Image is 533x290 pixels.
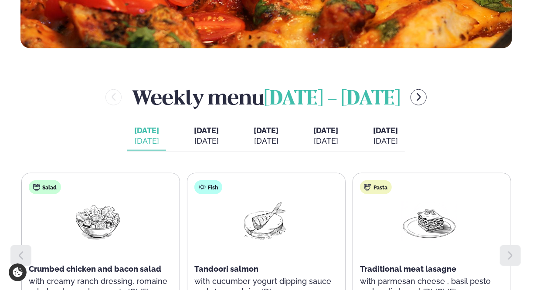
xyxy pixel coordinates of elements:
span: [DATE] [254,126,278,135]
span: [DATE] [134,125,159,136]
img: fish.svg [199,184,206,191]
img: Fish.png [236,201,292,242]
div: [DATE] [313,136,338,146]
h2: Weekly menu [132,83,400,111]
span: Crumbed chicken and bacon salad [29,264,161,273]
span: Traditional meat lasagne [360,264,456,273]
div: [DATE] [254,136,278,146]
button: [DATE] [DATE] [306,122,345,151]
button: [DATE] [DATE] [247,122,285,151]
span: Tandoori salmon [194,264,258,273]
img: Lasagna.png [401,201,457,242]
a: Cookie settings [9,263,27,281]
button: menu-btn-left [105,89,122,105]
div: Salad [29,180,61,194]
button: [DATE] [DATE] [127,122,166,151]
span: [DATE] [194,126,219,135]
div: Fish [194,180,222,194]
button: [DATE] [DATE] [366,122,405,151]
button: menu-btn-right [411,89,427,105]
div: [DATE] [194,136,219,146]
span: [DATE] [313,126,338,135]
div: [DATE] [373,136,398,146]
img: salad.svg [33,184,40,191]
img: Salad.png [70,201,126,242]
div: [DATE] [134,136,159,146]
span: [DATE] [373,126,398,135]
img: pasta.svg [364,184,371,191]
button: [DATE] [DATE] [187,122,226,151]
div: Pasta [360,180,392,194]
span: [DATE] - [DATE] [264,90,400,109]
